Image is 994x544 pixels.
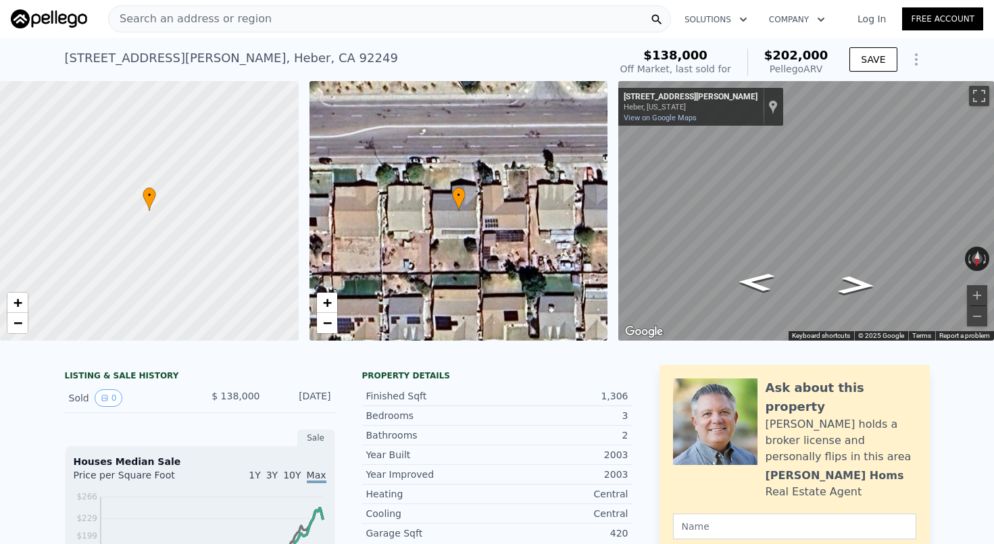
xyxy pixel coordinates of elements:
div: Sold [69,389,189,407]
div: • [143,187,156,211]
button: View historical data [95,389,123,407]
div: Real Estate Agent [766,484,862,500]
span: $138,000 [643,48,707,62]
img: Pellego [11,9,87,28]
span: Search an address or region [109,11,272,27]
div: 2003 [497,448,628,462]
div: Heber, [US_STATE] [624,103,757,112]
a: View on Google Maps [624,114,697,122]
div: Garage Sqft [366,526,497,540]
div: Year Built [366,448,497,462]
span: • [143,189,156,201]
tspan: $266 [76,492,97,501]
span: $202,000 [764,48,828,62]
button: Toggle fullscreen view [969,86,989,106]
span: $ 138,000 [212,391,259,401]
div: Houses Median Sale [74,455,326,468]
input: Name [673,514,916,539]
span: + [14,294,22,311]
div: 2003 [497,468,628,481]
button: Zoom in [967,285,987,305]
a: Log In [841,12,902,26]
button: Reset the view [971,246,984,271]
span: • [452,189,466,201]
button: Rotate counterclockwise [965,247,972,271]
a: Zoom in [7,293,28,313]
div: Ask about this property [766,378,916,416]
span: − [14,314,22,331]
div: LISTING & SALE HISTORY [65,370,335,384]
a: Open this area in Google Maps (opens a new window) [622,323,666,341]
button: Zoom out [967,306,987,326]
a: Zoom out [317,313,337,333]
button: SAVE [849,47,897,72]
div: Central [497,487,628,501]
span: Max [307,470,326,483]
div: [STREET_ADDRESS][PERSON_NAME] , Heber , CA 92249 [65,49,398,68]
button: Keyboard shortcuts [792,331,850,341]
div: 420 [497,526,628,540]
button: Solutions [674,7,758,32]
a: Report a problem [939,332,990,339]
div: Finished Sqft [366,389,497,403]
div: Pellego ARV [764,62,828,76]
div: [PERSON_NAME] Homs [766,468,904,484]
tspan: $199 [76,531,97,541]
div: Street View [618,81,994,341]
div: Bedrooms [366,409,497,422]
div: Central [497,507,628,520]
path: Go East, E Correll Rd [722,268,791,296]
tspan: $229 [76,514,97,523]
button: Company [758,7,836,32]
a: Zoom in [317,293,337,313]
path: Go West, E Correll Rd [822,272,891,299]
div: Bathrooms [366,428,497,442]
span: − [322,314,331,331]
div: Sale [297,429,335,447]
div: [DATE] [271,389,331,407]
span: 3Y [266,470,278,480]
a: Terms (opens in new tab) [912,332,931,339]
a: Show location on map [768,99,778,114]
span: + [322,294,331,311]
button: Show Options [903,46,930,73]
img: Google [622,323,666,341]
div: Property details [362,370,632,381]
span: 1Y [249,470,260,480]
div: [PERSON_NAME] holds a broker license and personally flips in this area [766,416,916,465]
div: Year Improved [366,468,497,481]
span: 10Y [283,470,301,480]
div: Heating [366,487,497,501]
div: [STREET_ADDRESS][PERSON_NAME] [624,92,757,103]
div: Off Market, last sold for [620,62,731,76]
span: © 2025 Google [858,332,904,339]
a: Zoom out [7,313,28,333]
div: Cooling [366,507,497,520]
div: Price per Square Foot [74,468,200,490]
div: • [452,187,466,211]
div: 2 [497,428,628,442]
a: Free Account [902,7,983,30]
div: 3 [497,409,628,422]
div: 1,306 [497,389,628,403]
button: Rotate clockwise [983,247,990,271]
div: Map [618,81,994,341]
